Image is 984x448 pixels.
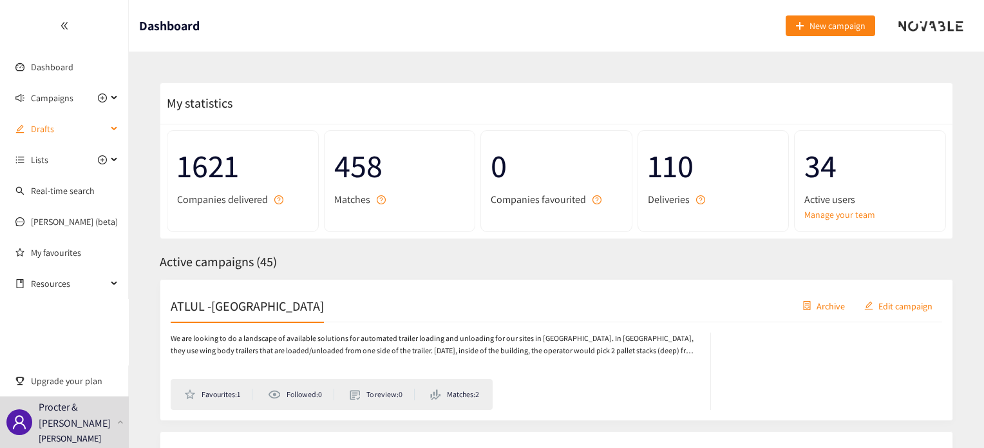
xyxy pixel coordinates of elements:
span: Edit campaign [878,298,932,313]
span: Lists [31,147,48,173]
span: trophy [15,376,24,385]
iframe: Chat Widget [920,386,984,448]
span: New campaign [809,19,866,33]
button: plusNew campaign [786,15,875,36]
button: editEdit campaign [855,295,942,316]
span: Matches [334,191,370,208]
span: edit [864,301,873,311]
span: Companies favourited [491,191,586,208]
span: plus-circle [98,93,107,102]
h2: ATLUL -[GEOGRAPHIC_DATA] [171,297,324,315]
span: question-circle [377,195,386,204]
span: Active campaigns ( 45 ) [160,253,277,270]
span: double-left [60,21,69,30]
span: Companies delivered [177,191,268,208]
span: Archive [817,298,845,313]
span: 0 [491,141,622,191]
span: question-circle [592,195,601,204]
span: Active users [804,191,855,208]
span: Deliveries [648,191,690,208]
a: Real-time search [31,185,95,197]
li: To review: 0 [350,389,415,400]
li: Favourites: 1 [184,389,252,400]
span: My statistics [160,95,232,112]
span: container [802,301,811,311]
span: user [12,414,27,430]
span: edit [15,124,24,133]
p: [PERSON_NAME] [39,431,101,445]
li: Matches: 2 [430,389,479,400]
span: 1621 [177,141,308,191]
span: 34 [804,141,936,191]
span: plus [795,21,804,32]
span: plus-circle [98,155,107,164]
p: We are looking to do a landscape of available solutions for automated trailer loading and unloadi... [171,333,697,357]
span: 458 [334,141,466,191]
span: 110 [648,141,779,191]
button: containerArchive [793,295,855,316]
span: Resources [31,271,107,297]
span: Drafts [31,116,107,142]
a: Dashboard [31,61,73,73]
a: ATLUL -[GEOGRAPHIC_DATA]containerArchiveeditEdit campaignWe are looking to do a landscape of avai... [160,279,953,421]
span: question-circle [274,195,283,204]
span: unordered-list [15,155,24,164]
li: Followed: 0 [268,389,334,400]
a: My favourites [31,240,118,266]
a: [PERSON_NAME] (beta) [31,216,118,228]
span: Upgrade your plan [31,368,118,394]
span: book [15,279,24,288]
span: sound [15,93,24,102]
span: Campaigns [31,85,73,111]
a: Manage your team [804,208,936,222]
span: question-circle [696,195,705,204]
p: Procter & [PERSON_NAME] [39,399,112,431]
